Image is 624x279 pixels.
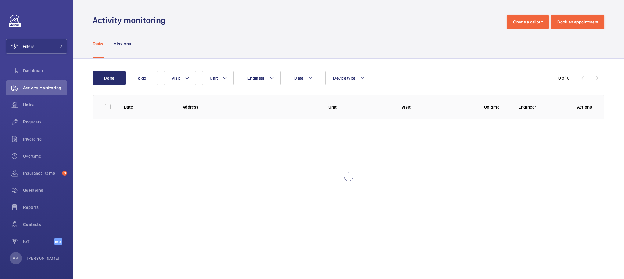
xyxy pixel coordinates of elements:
[247,76,264,80] span: Engineer
[27,255,60,261] p: [PERSON_NAME]
[202,71,234,85] button: Unit
[210,76,218,80] span: Unit
[402,104,465,110] p: Visit
[475,104,509,110] p: On time
[325,71,371,85] button: Device type
[113,41,131,47] p: Missions
[6,39,67,54] button: Filters
[93,15,169,26] h1: Activity monitoring
[183,104,319,110] p: Address
[287,71,319,85] button: Date
[23,238,54,245] span: IoT
[23,85,67,91] span: Activity Monitoring
[124,104,173,110] p: Date
[23,119,67,125] span: Requests
[93,71,126,85] button: Done
[93,41,104,47] p: Tasks
[23,68,67,74] span: Dashboard
[23,43,34,49] span: Filters
[328,104,392,110] p: Unit
[23,221,67,227] span: Contacts
[519,104,567,110] p: Engineer
[333,76,355,80] span: Device type
[23,170,60,176] span: Insurance items
[125,71,158,85] button: To do
[164,71,196,85] button: Visit
[507,15,549,29] button: Create a callout
[23,187,67,193] span: Questions
[240,71,281,85] button: Engineer
[23,153,67,159] span: Overtime
[577,104,592,110] p: Actions
[23,204,67,210] span: Reports
[23,136,67,142] span: Invoicing
[551,15,604,29] button: Book an appointment
[13,255,19,261] p: AM
[23,102,67,108] span: Units
[54,238,62,245] span: Beta
[558,75,569,81] div: 0 of 0
[172,76,180,80] span: Visit
[62,171,67,176] span: 9
[294,76,303,80] span: Date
